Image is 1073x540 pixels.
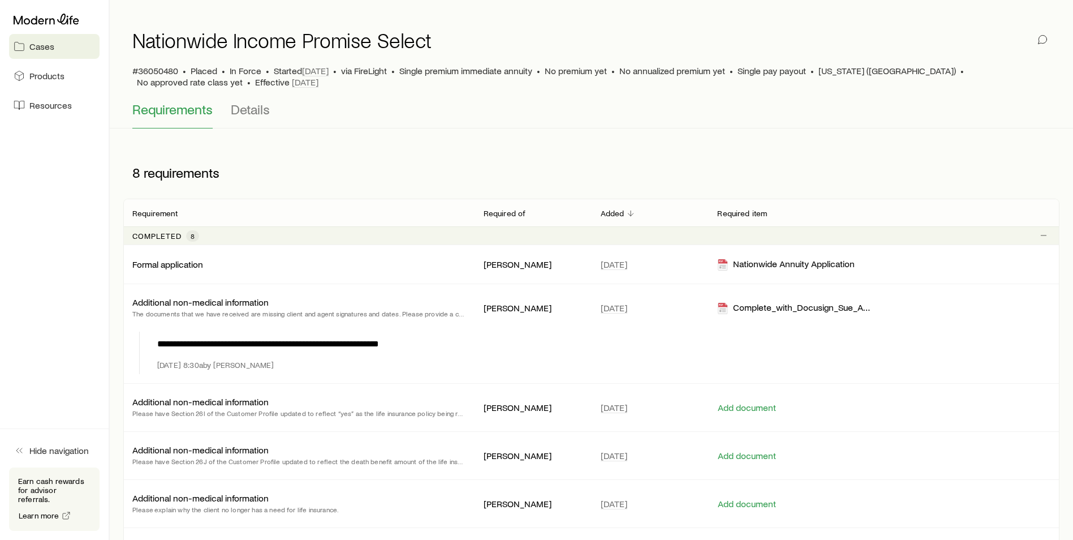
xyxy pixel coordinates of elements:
p: Please explain why the client no longer has a need for life insurance. [132,504,339,515]
span: [DATE] [292,76,318,88]
span: Single premium immediate annuity [399,65,532,76]
p: [PERSON_NAME] [484,302,583,314]
span: [DATE] [601,498,627,509]
span: requirements [144,165,219,181]
p: [PERSON_NAME] [484,402,583,413]
span: • [960,65,964,76]
p: Please have Section 26I of the Customer Profile updated to reflect “yes” as the life insurance po... [132,408,466,419]
p: Completed [132,232,182,241]
p: Earn cash rewards for advisor referrals. [18,477,91,504]
span: No premium yet [545,65,607,76]
span: Products [29,70,64,82]
p: Requirement [132,209,178,218]
span: via FireLight [341,65,387,76]
p: Additional non-medical information [132,492,269,504]
span: • [537,65,540,76]
span: #36050480 [132,65,178,76]
span: • [391,65,395,76]
span: [US_STATE] ([GEOGRAPHIC_DATA]) [818,65,956,76]
div: Complete_with_Docusign_Sue_Application_(1)p [717,302,874,315]
span: [DATE] [601,450,627,461]
span: • [811,65,814,76]
p: Additional non-medical information [132,444,269,456]
span: [DATE] [302,65,329,76]
div: Nationwide Annuity Application [717,258,855,271]
p: [PERSON_NAME] [484,259,583,270]
span: • [730,65,733,76]
span: [DATE] [601,402,627,413]
span: • [333,65,337,76]
p: [DATE] 8:30a by [PERSON_NAME] [157,361,274,370]
p: Required item [717,209,767,218]
span: Resources [29,100,72,111]
span: 8 [191,232,195,241]
p: Added [601,209,624,218]
p: Effective [255,76,318,88]
p: Formal application [132,259,203,270]
a: Products [9,63,100,88]
div: Earn cash rewards for advisor referrals.Learn more [9,468,100,531]
button: Add document [717,402,777,413]
span: • [247,76,251,88]
a: Cases [9,34,100,59]
span: Details [231,101,270,117]
span: • [183,65,186,76]
p: The documents that we have received are missing client and agent signatures and dates. Please pro... [132,308,466,319]
span: • [222,65,225,76]
p: Additional non-medical information [132,297,269,308]
p: Please have Section 26J of the Customer Profile updated to reflect the death benefit amount of th... [132,456,466,467]
p: [PERSON_NAME] [484,450,583,461]
span: No approved rate class yet [137,76,243,88]
p: Required of [484,209,526,218]
span: No annualized premium yet [619,65,725,76]
button: Add document [717,451,777,461]
span: Learn more [19,512,59,520]
p: Started [274,65,329,76]
span: • [611,65,615,76]
span: 8 [132,165,140,181]
span: Requirements [132,101,213,117]
button: Hide navigation [9,438,100,463]
p: Additional non-medical information [132,396,269,408]
span: [DATE] [601,302,627,314]
span: In Force [230,65,261,76]
a: Resources [9,93,100,118]
div: Application details tabs [132,101,1050,128]
span: • [266,65,269,76]
p: [PERSON_NAME] [484,498,583,509]
span: Cases [29,41,54,52]
p: Placed [191,65,217,76]
span: Single pay payout [738,65,806,76]
h1: Nationwide Income Promise Select [132,29,432,52]
button: Add document [717,499,777,509]
span: Hide navigation [29,445,89,456]
span: [DATE] [601,259,627,270]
